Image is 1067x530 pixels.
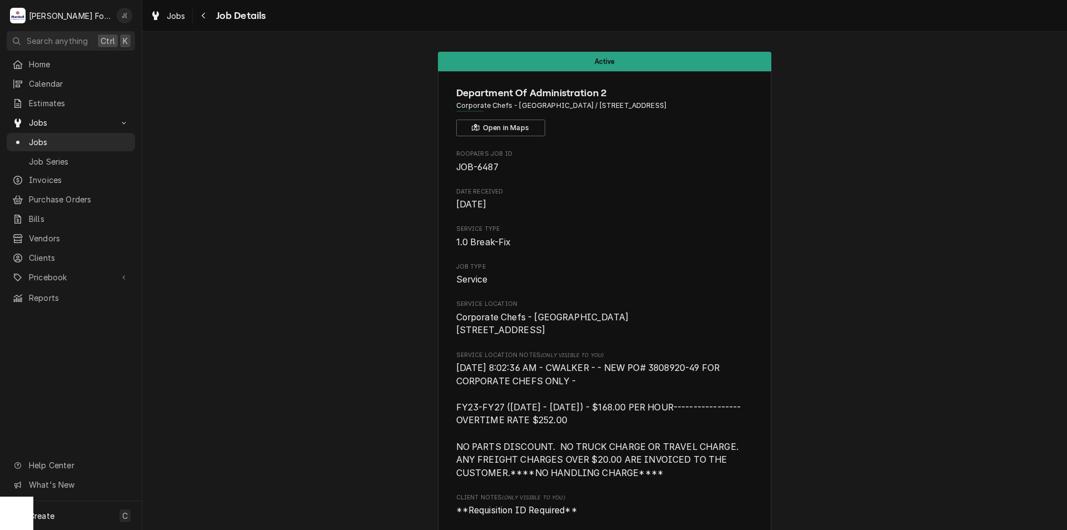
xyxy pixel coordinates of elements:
span: Service Location [456,300,754,309]
span: Date Received [456,198,754,211]
span: Create [29,511,54,521]
span: Corporate Chefs - [GEOGRAPHIC_DATA] [STREET_ADDRESS] [456,312,629,336]
span: [DATE] 8:02:36 AM - CWALKER - - NEW PO# 3808920-49 FOR CORPORATE CHEFS ONLY - FY23-FY27 ([DATE] -... [456,363,744,478]
a: Jobs [146,7,190,25]
span: Estimates [29,97,129,109]
span: Service Location [456,311,754,337]
div: Status [438,52,771,71]
span: Service Location Notes [456,351,754,360]
a: Home [7,55,135,73]
span: Bills [29,213,129,225]
span: Reports [29,292,129,304]
a: Estimates [7,94,135,112]
div: [PERSON_NAME] Food Equipment Service [29,10,111,22]
span: 1.0 Break-Fix [456,237,511,247]
span: Service Type [456,236,754,249]
div: [object Object] [456,493,754,517]
span: Calendar [29,78,129,90]
span: Jobs [167,10,186,22]
span: C [122,510,128,522]
span: Search anything [27,35,88,47]
span: Job Type [456,262,754,271]
a: Go to Jobs [7,113,135,132]
span: (Only Visible to You) [541,352,604,358]
div: Roopairs Job ID [456,150,754,174]
span: Roopairs Job ID [456,150,754,158]
span: Help Center [29,459,128,471]
div: Service Type [456,225,754,249]
div: Date Received [456,187,754,211]
span: Address [456,101,754,111]
span: Purchase Orders [29,194,129,205]
span: Clients [29,252,129,264]
span: Client Notes [456,493,754,502]
a: Vendors [7,229,135,247]
span: JOB-6487 [456,162,498,172]
span: Date Received [456,187,754,196]
button: Open in Maps [456,120,545,136]
div: [object Object] [456,351,754,480]
span: **Requisition ID Required** [456,505,577,516]
span: Job Details [213,8,266,23]
span: Job Type [456,273,754,286]
span: Home [29,58,129,70]
a: Go to Pricebook [7,268,135,286]
a: Bills [7,210,135,228]
span: Jobs [29,117,113,128]
span: Job Series [29,156,129,167]
span: (Only Visible to You) [502,494,565,501]
span: What's New [29,479,128,491]
a: Go to Help Center [7,456,135,474]
span: Pricebook [29,271,113,283]
div: J( [117,8,132,23]
a: Invoices [7,171,135,189]
span: Active [595,58,615,65]
span: [object Object] [456,504,754,517]
span: Ctrl [101,35,115,47]
span: Jobs [29,136,129,148]
button: Navigate back [195,7,213,24]
a: Go to What's New [7,475,135,494]
span: Name [456,86,754,101]
button: Search anythingCtrlK [7,31,135,51]
span: [object Object] [456,361,754,480]
div: Job Type [456,262,754,286]
div: Service Location [456,300,754,337]
span: Service [456,274,488,285]
span: Vendors [29,232,129,244]
a: Clients [7,249,135,267]
span: [DATE] [456,199,487,210]
div: Marshall Food Equipment Service's Avatar [10,8,26,23]
span: Roopairs Job ID [456,161,754,174]
span: Invoices [29,174,129,186]
div: M [10,8,26,23]
span: K [123,35,128,47]
a: Job Series [7,152,135,171]
a: Reports [7,289,135,307]
a: Purchase Orders [7,190,135,209]
div: Jeff Debigare (109)'s Avatar [117,8,132,23]
a: Jobs [7,133,135,151]
div: Client Information [456,86,754,136]
span: Service Type [456,225,754,234]
a: Calendar [7,75,135,93]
